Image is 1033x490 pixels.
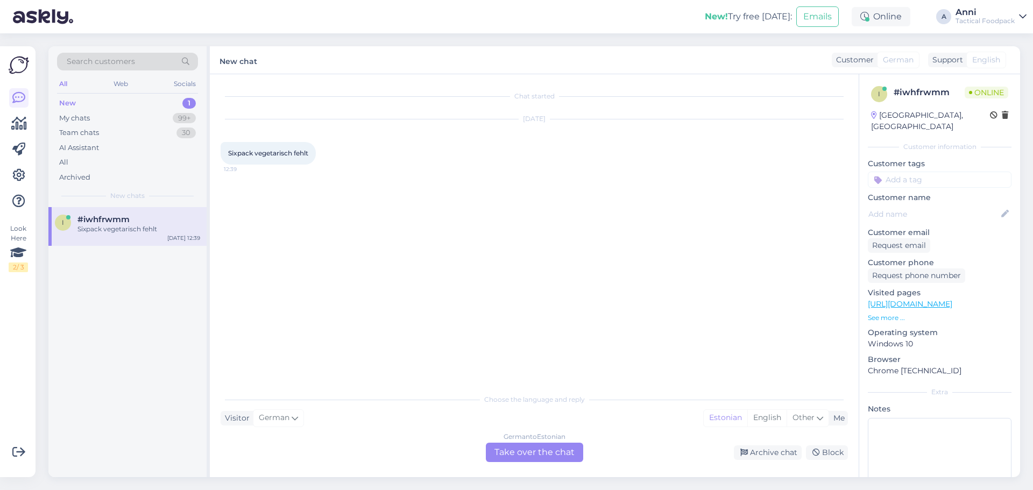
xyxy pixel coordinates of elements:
[956,17,1015,25] div: Tactical Foodpack
[167,234,200,242] div: [DATE] 12:39
[832,54,874,66] div: Customer
[868,158,1011,169] p: Customer tags
[221,114,848,124] div: [DATE]
[59,98,76,109] div: New
[868,365,1011,377] p: Chrome [TECHNICAL_ID]
[793,413,815,422] span: Other
[747,410,787,426] div: English
[868,238,930,253] div: Request email
[59,157,68,168] div: All
[59,172,90,183] div: Archived
[734,445,802,460] div: Archive chat
[883,54,914,66] span: German
[77,224,200,234] div: Sixpack vegetarisch fehlt
[868,287,1011,299] p: Visited pages
[928,54,963,66] div: Support
[111,77,130,91] div: Web
[172,77,198,91] div: Socials
[67,56,135,67] span: Search customers
[182,98,196,109] div: 1
[9,224,28,272] div: Look Here
[806,445,848,460] div: Block
[504,432,565,442] div: German to Estonian
[936,9,951,24] div: A
[221,395,848,404] div: Choose the language and reply
[829,413,845,424] div: Me
[868,313,1011,323] p: See more ...
[9,55,29,75] img: Askly Logo
[868,227,1011,238] p: Customer email
[956,8,1027,25] a: AnniTactical Foodpack
[486,443,583,462] div: Take over the chat
[704,410,747,426] div: Estonian
[259,412,289,424] span: German
[868,387,1011,397] div: Extra
[796,6,839,27] button: Emails
[868,142,1011,152] div: Customer information
[110,191,145,201] span: New chats
[894,86,965,99] div: # iwhfrwmm
[220,53,257,67] label: New chat
[77,215,130,224] span: #iwhfrwmm
[59,113,90,124] div: My chats
[868,354,1011,365] p: Browser
[868,192,1011,203] p: Customer name
[852,7,910,26] div: Online
[871,110,990,132] div: [GEOGRAPHIC_DATA], [GEOGRAPHIC_DATA]
[705,10,792,23] div: Try free [DATE]:
[868,257,1011,268] p: Customer phone
[173,113,196,124] div: 99+
[878,90,880,98] span: i
[868,208,999,220] input: Add name
[705,11,728,22] b: New!
[62,218,64,226] span: i
[965,87,1008,98] span: Online
[59,127,99,138] div: Team chats
[9,262,28,272] div: 2 / 3
[221,413,250,424] div: Visitor
[868,338,1011,350] p: Windows 10
[59,143,99,153] div: AI Assistant
[176,127,196,138] div: 30
[868,403,1011,415] p: Notes
[868,268,965,283] div: Request phone number
[956,8,1015,17] div: Anni
[972,54,1000,66] span: English
[224,165,264,173] span: 12:39
[868,299,952,309] a: [URL][DOMAIN_NAME]
[228,149,308,157] span: Sixpack vegetarisch fehlt
[221,91,848,101] div: Chat started
[57,77,69,91] div: All
[868,327,1011,338] p: Operating system
[868,172,1011,188] input: Add a tag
